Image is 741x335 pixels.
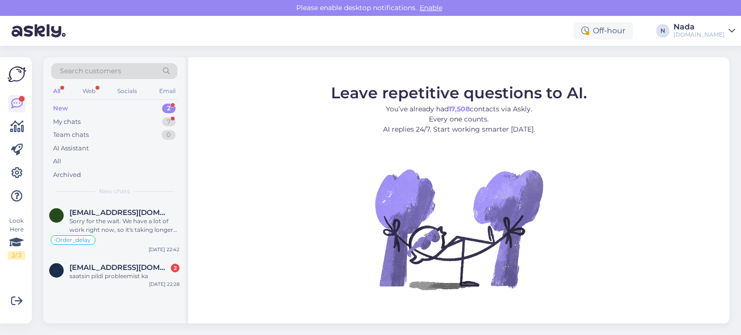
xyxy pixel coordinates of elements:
div: Socials [115,85,139,97]
div: Archived [53,170,81,180]
div: 2 [171,264,179,272]
span: e [55,212,58,219]
div: Look Here [8,216,25,260]
div: Nada [673,23,725,31]
div: All [53,157,61,166]
span: Order_delay [55,237,91,243]
span: Search customers [60,66,121,76]
div: Email [157,85,178,97]
div: 7 [162,117,176,127]
span: Enable [417,3,445,12]
div: [DATE] 22:28 [149,281,179,288]
div: My chats [53,117,81,127]
div: [DATE] 22:42 [149,246,179,253]
div: [DOMAIN_NAME] [673,31,725,39]
div: saatsin pildi probleemist ka [69,272,179,281]
div: Web [81,85,97,97]
div: Sorry for the wait. We have a lot of work right now, so it's taking longer to send orders. Your c... [69,217,179,234]
span: Leave repetitive questions to AI. [331,83,587,102]
div: Team chats [53,130,89,140]
span: elvi.larka@gmail.com [69,208,170,217]
div: 0 [162,130,176,140]
img: No Chat active [372,142,546,316]
span: v [55,267,58,274]
div: 2 / 3 [8,251,25,260]
div: 2 [162,104,176,113]
a: Nada[DOMAIN_NAME] [673,23,735,39]
div: All [51,85,62,97]
div: N [656,24,670,38]
div: Off-hour [574,22,633,40]
img: Askly Logo [8,65,26,83]
b: 17,508 [449,105,470,113]
div: AI Assistant [53,144,89,153]
p: You’ve already had contacts via Askly. Every one counts. AI replies 24/7. Start working smarter [... [331,104,587,134]
span: New chats [99,187,130,196]
div: New [53,104,68,113]
span: veiko.vanatoa@gmail.com [69,263,170,272]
